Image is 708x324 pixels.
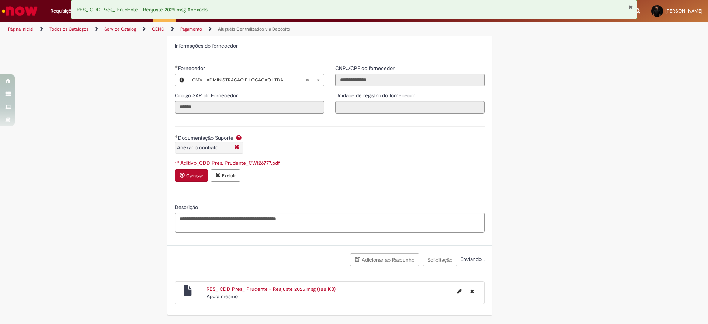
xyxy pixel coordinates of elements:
[175,65,178,68] span: Obrigatório Preenchido
[335,74,485,86] input: CNPJ/CPF do fornecedor
[1,4,39,18] img: ServiceNow
[335,101,485,114] input: Unidade de registro do fornecedor
[6,22,466,36] ul: Trilhas de página
[178,65,206,72] span: Necessários - Fornecedor
[175,42,238,49] label: Informações do fornecedor
[49,26,88,32] a: Todos os Catálogos
[175,74,188,86] button: Fornecedor , Visualizar este registro CMV - ADMINISTRACAO E LOCACAO LTDA
[175,204,199,210] span: Descrição
[175,101,324,114] input: Código SAP do Fornecedor
[233,144,241,151] i: Fechar More information Por question_documentacao_suporte
[178,135,235,141] span: Documentação Suporte
[206,286,336,292] a: RES_ CDD Pres_ Prudente - Reajuste 2025.msg (188 KB)
[188,74,324,86] a: CMV - ADMINISTRACAO E LOCACAO LTDALimpar campo Fornecedor
[175,160,280,166] a: Download de 1º Aditivo_CDD Pres. Prudente_CW126777.pdf
[302,74,313,86] abbr: Limpar campo Fornecedor
[466,285,479,297] button: Excluir RES_ CDD Pres_ Prudente - Reajuste 2025.msg
[192,74,305,86] span: CMV - ADMINISTRACAO E LOCACAO LTDA
[459,256,485,262] span: Enviando...
[665,8,702,14] span: [PERSON_NAME]
[77,6,208,13] span: RES_ CDD Pres_ Prudente - Reajuste 2025.msg Anexado
[175,92,239,99] span: Somente leitura - Código SAP do Fornecedor
[51,7,76,15] span: Requisições
[180,26,202,32] a: Pagamento
[335,65,396,72] span: Somente leitura - CNPJ/CPF do fornecedor
[175,213,485,233] textarea: Descrição
[335,92,417,99] span: Somente leitura - Unidade de registro do fornecedor
[206,293,238,300] span: Agora mesmo
[175,169,208,182] button: Carregar anexo de Documentação Suporte Required
[218,26,290,32] a: Aluguéis Centralizados via Depósito
[235,135,243,140] span: Ajuda para Documentação Suporte
[211,169,240,182] button: Excluir anexo 1º Aditivo_CDD Pres. Prudente_CW126777.pdf
[104,26,136,32] a: Service Catalog
[186,173,203,179] small: Carregar
[175,135,178,138] span: Obrigatório Preenchido
[177,144,218,151] span: Anexar o contrato
[222,173,236,179] small: Excluir
[453,285,466,297] button: Editar nome de arquivo RES_ CDD Pres_ Prudente - Reajuste 2025.msg
[206,293,238,300] time: 01/09/2025 09:08:04
[152,26,164,32] a: CENG
[628,4,633,10] button: Fechar Notificação
[8,26,34,32] a: Página inicial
